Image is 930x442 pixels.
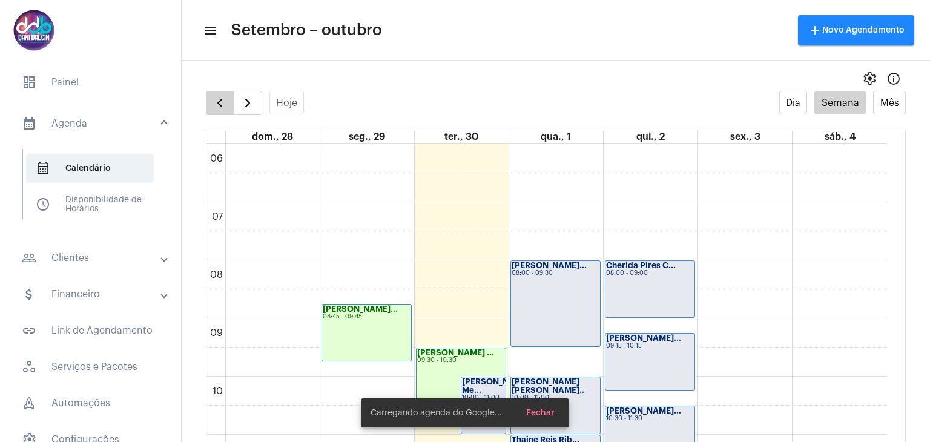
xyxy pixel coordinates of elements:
mat-icon: sidenav icon [203,24,216,38]
button: Fechar [516,402,564,424]
span: Novo Agendamento [808,26,905,35]
a: 2 de outubro de 2025 [634,130,667,143]
mat-panel-title: Financeiro [22,287,162,302]
div: 09:15 - 10:15 [606,343,694,349]
strong: [PERSON_NAME] ... [417,349,494,357]
button: Próximo Semana [234,91,262,115]
img: 5016df74-caca-6049-816a-988d68c8aa82.png [10,6,58,54]
div: 06 [208,153,225,164]
span: Disponibilidade de Horários [26,190,154,219]
div: 07 [209,211,225,222]
span: Setembro – outubro [231,21,382,40]
mat-expansion-panel-header: sidenav iconAgenda [7,104,181,143]
div: 10:30 - 11:30 [606,415,694,422]
mat-panel-title: Agenda [22,116,162,131]
button: Semana [814,91,866,114]
mat-icon: add [808,23,822,38]
strong: [PERSON_NAME]... [606,407,681,415]
span: sidenav icon [22,396,36,411]
mat-panel-title: Clientes [22,251,162,265]
div: 08:00 - 09:30 [512,270,599,277]
span: sidenav icon [22,75,36,90]
span: Calendário [26,154,154,183]
a: 30 de setembro de 2025 [442,130,481,143]
span: settings [862,71,877,86]
span: Carregando agenda do Google... [371,407,502,419]
strong: [PERSON_NAME]... [606,334,681,342]
div: 09:30 - 10:30 [417,357,505,364]
div: 10 [210,386,225,397]
span: sidenav icon [36,197,50,212]
a: 3 de outubro de 2025 [728,130,763,143]
button: Mês [873,91,906,114]
a: 29 de setembro de 2025 [346,130,387,143]
mat-icon: sidenav icon [22,251,36,265]
button: Hoje [269,91,305,114]
button: Info [882,67,906,91]
button: Dia [779,91,808,114]
button: settings [857,67,882,91]
div: 08 [208,269,225,280]
mat-expansion-panel-header: sidenav iconClientes [7,243,181,272]
strong: [PERSON_NAME]... [512,262,587,269]
a: 28 de setembro de 2025 [249,130,295,143]
strong: [PERSON_NAME]... [323,305,398,313]
span: sidenav icon [22,360,36,374]
a: 1 de outubro de 2025 [538,130,573,143]
strong: [PERSON_NAME] Me... [462,378,530,394]
mat-expansion-panel-header: sidenav iconFinanceiro [7,280,181,309]
strong: Cherida Pires C... [606,262,676,269]
span: Serviços e Pacotes [12,352,169,381]
button: Semana Anterior [206,91,234,115]
span: Fechar [526,409,555,417]
a: 4 de outubro de 2025 [822,130,858,143]
mat-icon: sidenav icon [22,287,36,302]
span: Automações [12,389,169,418]
span: Painel [12,68,169,97]
strong: [PERSON_NAME] [PERSON_NAME].. [512,378,584,394]
div: sidenav iconAgenda [7,143,181,236]
button: Novo Agendamento [798,15,914,45]
div: 09 [208,328,225,338]
mat-icon: Info [886,71,901,86]
div: 08:00 - 09:00 [606,270,694,277]
span: Link de Agendamento [12,316,169,345]
mat-icon: sidenav icon [22,116,36,131]
mat-icon: sidenav icon [22,323,36,338]
div: 08:45 - 09:45 [323,314,411,320]
span: sidenav icon [36,161,50,176]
